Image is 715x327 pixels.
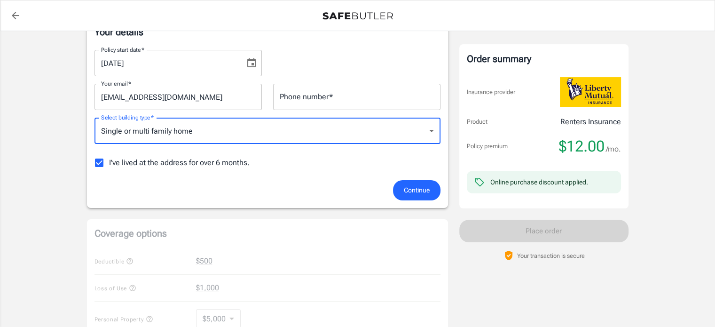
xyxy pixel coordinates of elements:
[242,54,261,72] button: Choose date, selected date is Aug 24, 2025
[101,80,131,88] label: Your email
[6,6,25,25] a: back to quotes
[94,50,238,76] input: MM/DD/YYYY
[322,12,393,20] img: Back to quotes
[273,84,440,110] input: Enter number
[559,137,605,156] span: $12.00
[467,117,487,127] p: Product
[109,157,250,168] span: I've lived at the address for over 6 months.
[94,25,440,39] p: Your details
[94,118,440,144] div: Single or multi family home
[94,84,262,110] input: Enter email
[101,46,144,54] label: Policy start date
[467,52,621,66] div: Order summary
[404,184,430,196] span: Continue
[560,77,621,107] img: Liberty Mutual
[467,142,508,151] p: Policy premium
[467,88,515,97] p: Insurance provider
[490,177,588,187] div: Online purchase discount applied.
[560,116,621,128] p: Renters Insurance
[393,180,440,200] button: Continue
[101,113,154,121] label: Select building type
[606,143,621,156] span: /mo.
[517,251,585,260] p: Your transaction is secure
